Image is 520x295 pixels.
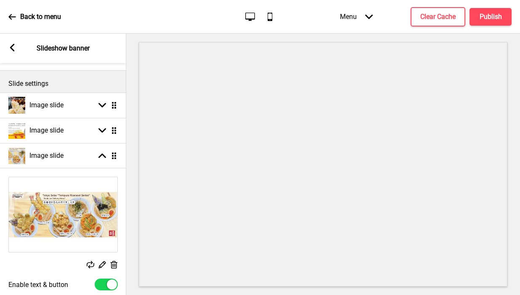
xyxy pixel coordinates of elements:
[470,8,512,26] button: Publish
[8,79,118,88] p: Slide settings
[29,126,64,135] h4: Image slide
[332,4,381,29] div: Menu
[20,12,61,21] p: Back to menu
[420,12,456,21] h4: Clear Cache
[8,5,61,28] a: Back to menu
[29,101,64,110] h4: Image slide
[9,177,117,252] img: Image
[480,12,502,21] h4: Publish
[37,44,90,53] p: Slideshow banner
[411,7,465,27] button: Clear Cache
[8,281,68,289] label: Enable text & button
[29,151,64,160] h4: Image slide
